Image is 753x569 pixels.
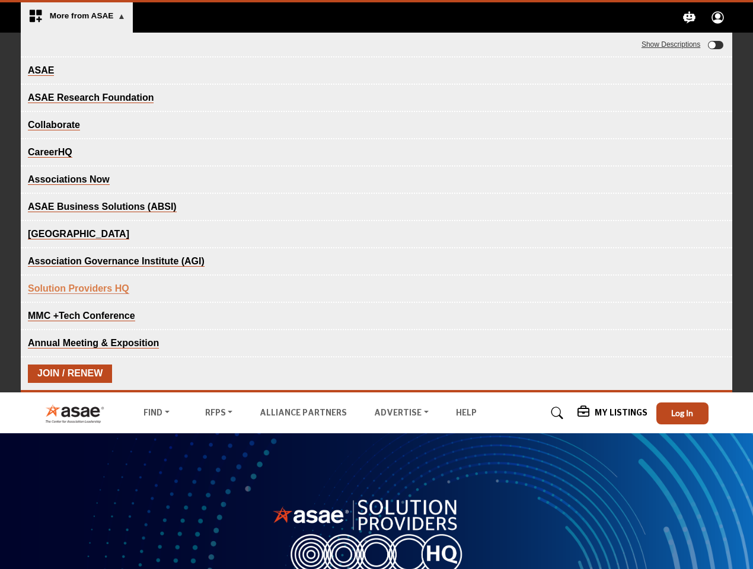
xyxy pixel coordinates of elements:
a: Search [540,404,571,423]
a: Show or Hide Link Descriptions [642,40,700,49]
a: ASAE - opens in new tab [28,65,54,76]
button: Log In [656,402,709,424]
a: ASAE Academy - opens in new tab [28,229,129,239]
a: ASAE Business Solutions (ABSI) - opens in new tab [28,202,177,212]
a: Join / Renew - opens in new tab [28,365,112,382]
a: Advertise [366,405,437,421]
a: MMC +Tech Conference - opens in new tab [28,311,135,321]
div: My Listings [577,406,647,420]
a: Associations Now - opens in new tab [28,174,110,185]
a: Help [456,409,477,417]
div: More from ASAE [21,2,133,33]
a: Annual Meeting & Exposition - opens in new tab [28,338,159,349]
h5: My Listings [595,408,647,418]
a: Collaborate - opens in new tab [28,120,80,130]
a: ASAE Research Foundation - opens in new tab [28,92,154,103]
a: Alliance Partners [260,409,347,417]
a: Solution Providers HQ - opens in new tab [28,283,129,294]
a: RFPs [197,405,241,421]
span: More from ASAE [50,11,126,20]
span: Log In [671,408,693,418]
a: Find [135,405,178,421]
a: Associations Governance Institute (AGI) - opens in new tab [28,256,205,267]
a: CareerHQ - opens in new tab [28,147,72,158]
img: Site Logo [45,404,111,423]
